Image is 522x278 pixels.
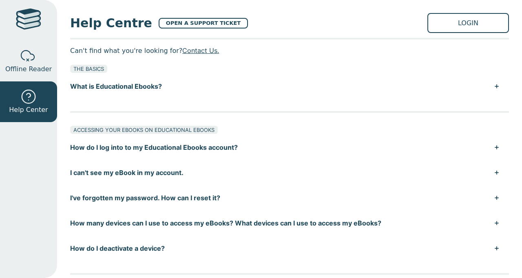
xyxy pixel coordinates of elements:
button: How do I log into to my Educational Ebooks account? [70,135,509,160]
button: What is Educational Ebooks? [70,74,509,99]
span: Offline Reader [5,64,52,74]
div: THE BASICS [70,65,107,73]
a: OPEN A SUPPORT TICKET [159,18,248,28]
span: Help Center [9,105,48,115]
p: Can't find what you're looking for? [70,44,509,57]
button: How many devices can I use to access my eBooks? What devices can I use to access my eBooks? [70,210,509,236]
span: Help Centre [70,14,152,32]
button: I can't see my eBook in my account. [70,160,509,185]
a: Contact Us. [182,46,219,55]
div: ACCESSING YOUR EBOOKS ON EDUCATIONAL EBOOKS [70,126,218,134]
button: I've forgotten my password. How can I reset it? [70,185,509,210]
a: LOGIN [427,13,509,33]
button: How do I deactivate a device? [70,236,509,261]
